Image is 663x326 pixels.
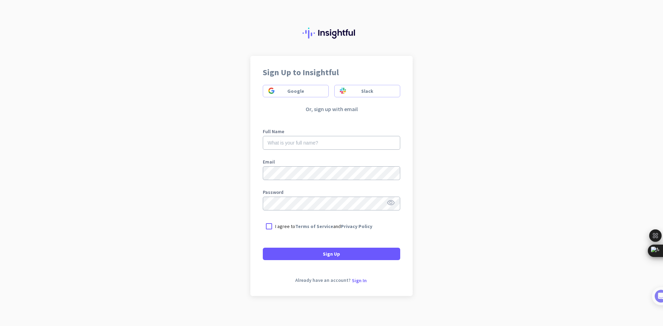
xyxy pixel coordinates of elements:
[263,248,400,260] button: Sign Up
[361,88,373,95] span: Slack
[295,278,350,283] span: Already have an account?
[287,88,304,95] span: Google
[263,85,329,97] button: Sign in using googleGoogle
[275,223,372,230] p: I agree to and
[302,28,361,39] img: Insightful
[341,223,372,229] a: Privacy Policy
[263,190,400,195] label: Password
[340,88,346,94] img: Sign in using slack
[352,277,367,284] span: Sign In
[268,88,275,94] img: Sign in using google
[263,136,400,150] input: What is your full name?
[263,68,400,77] h2: Sign Up to Insightful
[263,106,400,112] p: Or, sign up with email
[387,199,395,207] i: visibility
[263,129,400,134] label: Full Name
[295,223,333,229] a: Terms of Service
[323,250,340,257] span: Sign Up
[334,85,400,97] button: Sign in using slackSlack
[263,159,400,164] label: Email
